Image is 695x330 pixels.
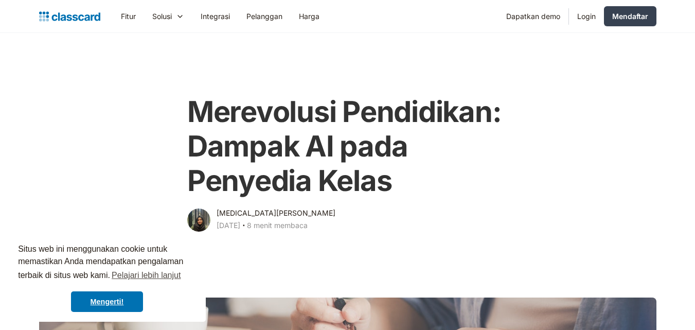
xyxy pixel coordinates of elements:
font: Pelanggan [246,12,282,21]
font: Mengerti! [91,298,124,306]
font: [DATE] [217,221,240,230]
div: Solusi [144,5,192,28]
font: Fitur [121,12,136,21]
a: Pelanggan [238,5,291,28]
font: Harga [299,12,319,21]
a: Mendaftar [604,6,656,26]
a: Login [569,5,604,28]
font: Situs web ini menggunakan cookie untuk memastikan Anda mendapatkan pengalaman terbaik di situs we... [18,245,183,280]
font: Solusi [152,12,172,21]
font: Dapatkan demo [506,12,560,21]
div: cookieconsent [8,233,206,322]
a: Fitur [113,5,144,28]
font: Mendaftar [612,12,648,21]
a: Dapatkan demo [498,5,568,28]
font: Merevolusi Pendidikan: Dampak AI pada Penyedia Kelas [187,94,502,198]
font: Integrasi [201,12,230,21]
font: 8 menit membaca [247,221,308,230]
a: learn more about cookies [110,268,183,283]
font: [MEDICAL_DATA][PERSON_NAME] [217,209,335,217]
a: Integrasi [192,5,238,28]
a: Harga [291,5,328,28]
font: Login [577,12,596,21]
a: dismiss cookie message [71,291,143,312]
font: ‧ [242,220,245,231]
a: Logo [39,9,100,24]
font: Pelajari lebih lanjut [112,271,181,280]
